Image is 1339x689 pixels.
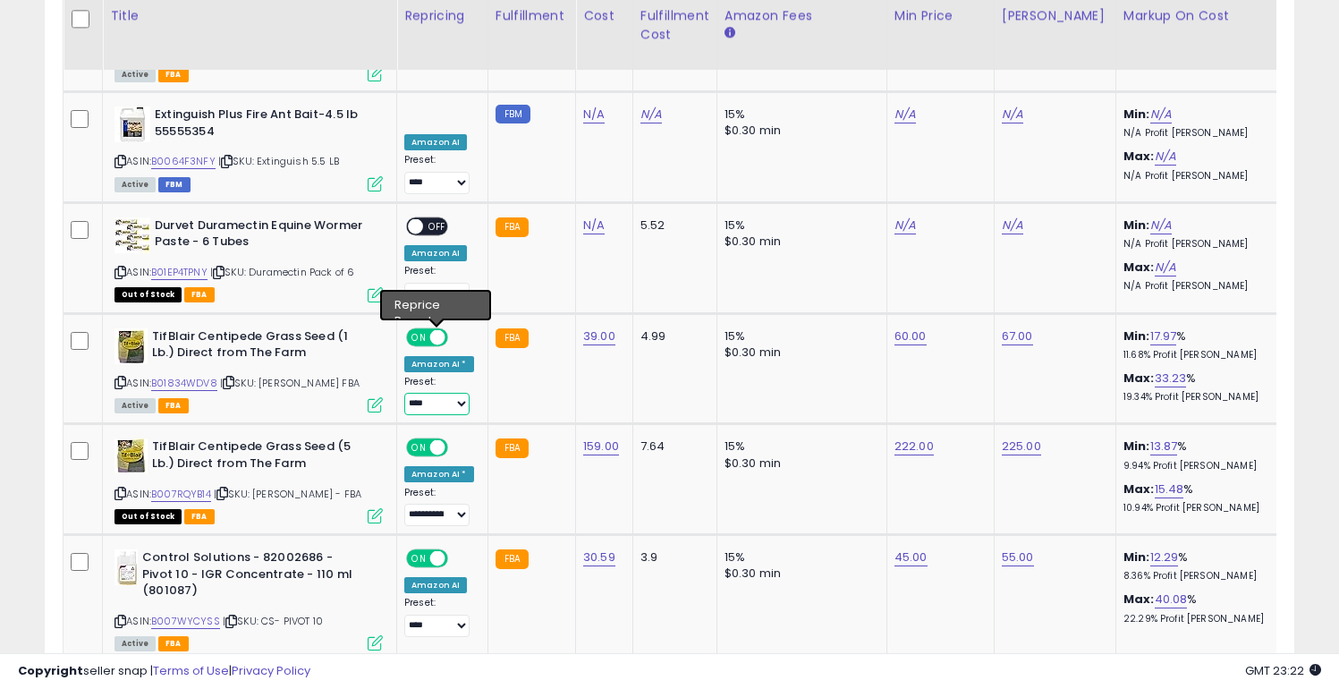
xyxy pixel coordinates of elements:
a: 12.29 [1150,549,1179,566]
div: Preset: [404,265,474,305]
a: Privacy Policy [232,662,310,679]
a: 222.00 [894,438,934,455]
span: | SKU: [PERSON_NAME] FBA [220,376,360,390]
div: $0.30 min [725,566,873,582]
b: Extinguish Plus Fire Ant Bait-4.5 lb 55555354 [155,106,372,144]
b: Min: [1123,217,1150,234]
small: FBA [496,217,529,237]
div: Amazon AI [404,577,467,593]
div: % [1123,370,1272,404]
a: B007RQYB14 [151,487,211,502]
span: All listings currently available for purchase on Amazon [114,67,156,82]
div: 15% [725,328,873,344]
div: Fulfillment [496,6,568,25]
div: Min Price [894,6,987,25]
b: Max: [1123,259,1155,276]
span: FBA [184,287,215,302]
small: FBA [496,549,529,569]
span: FBM [158,177,191,192]
div: % [1123,591,1272,625]
a: 30.59 [583,549,615,566]
span: All listings that are currently out of stock and unavailable for purchase on Amazon [114,509,182,524]
div: % [1123,549,1272,583]
b: Max: [1123,591,1155,608]
img: 61YYrbhNtOL._SL40_.jpg [114,438,148,474]
b: TifBlair Centipede Grass Seed (1 Lb.) Direct from The Farm [152,328,369,366]
b: Durvet Duramectin Equine Wormer Paste - 6 Tubes [155,217,372,255]
span: OFF [445,329,474,344]
a: B007WYCYSS [151,614,220,629]
a: B01834WDV8 [151,376,217,391]
a: 13.87 [1150,438,1178,455]
span: ON [408,329,430,344]
div: 4.99 [640,328,703,344]
div: Markup on Cost [1123,6,1278,25]
div: Amazon Fees [725,6,879,25]
div: Preset: [404,597,474,637]
a: N/A [640,106,662,123]
div: $0.30 min [725,455,873,472]
a: N/A [1002,106,1023,123]
p: 22.29% Profit [PERSON_NAME] [1123,613,1272,625]
div: ASIN: [114,328,383,412]
b: Control Solutions - 82002686 - Pivot 10 - IGR Concentrate - 110 ml (801087) [142,549,360,604]
p: N/A Profit [PERSON_NAME] [1123,170,1272,183]
span: OFF [423,219,452,234]
div: 15% [725,438,873,455]
a: 67.00 [1002,327,1033,345]
span: 2025-08-10 23:22 GMT [1245,662,1321,679]
p: N/A Profit [PERSON_NAME] [1123,127,1272,140]
div: ASIN: [114,438,383,522]
div: 3.9 [640,549,703,566]
a: B01EP4TPNY [151,265,208,280]
p: 19.34% Profit [PERSON_NAME] [1123,391,1272,404]
a: 40.08 [1155,591,1188,608]
a: N/A [894,217,916,234]
span: | SKU: Duramectin Pack of 6 [210,265,355,279]
span: OFF [445,440,474,455]
span: FBA [158,398,189,413]
a: B0064F3NFY [151,154,216,169]
img: 419po280hJL._SL40_.jpg [114,106,150,142]
b: Max: [1123,481,1155,498]
div: Fulfillment Cost [640,6,709,44]
div: [PERSON_NAME] [1002,6,1108,25]
span: | SKU: Extinguish 5.5 LB [218,154,339,168]
div: 5.52 [640,217,703,234]
b: Min: [1123,438,1150,455]
span: FBA [184,509,215,524]
div: Amazon AI * [404,356,474,372]
div: % [1123,438,1272,472]
img: 51UJ-pNXKOL._SL40_.jpg [114,328,148,364]
span: OFF [445,551,474,566]
div: Preset: [404,154,474,194]
a: N/A [1155,259,1176,276]
div: % [1123,481,1272,515]
div: Amazon AI [404,245,467,261]
small: FBM [496,105,530,123]
a: N/A [583,106,605,123]
img: 51BEQQJJ5mL._SL40_.jpg [114,217,150,253]
a: 60.00 [894,327,927,345]
a: 39.00 [583,327,615,345]
div: 15% [725,106,873,123]
div: ASIN: [114,106,383,190]
span: FBA [158,67,189,82]
span: All listings currently available for purchase on Amazon [114,398,156,413]
span: All listings currently available for purchase on Amazon [114,177,156,192]
b: Max: [1123,370,1155,387]
div: Preset: [404,487,474,527]
span: | SKU: CS- PIVOT 10 [223,614,323,628]
a: 17.97 [1150,327,1177,345]
a: Terms of Use [153,662,229,679]
p: 9.94% Profit [PERSON_NAME] [1123,460,1272,472]
span: | SKU: [PERSON_NAME] - FBA [214,487,361,501]
div: Amazon AI [404,134,467,150]
small: FBA [496,328,529,348]
a: 45.00 [894,549,928,566]
div: $0.30 min [725,234,873,250]
p: 11.68% Profit [PERSON_NAME] [1123,349,1272,362]
span: ON [408,440,430,455]
a: 159.00 [583,438,619,455]
a: N/A [894,106,916,123]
